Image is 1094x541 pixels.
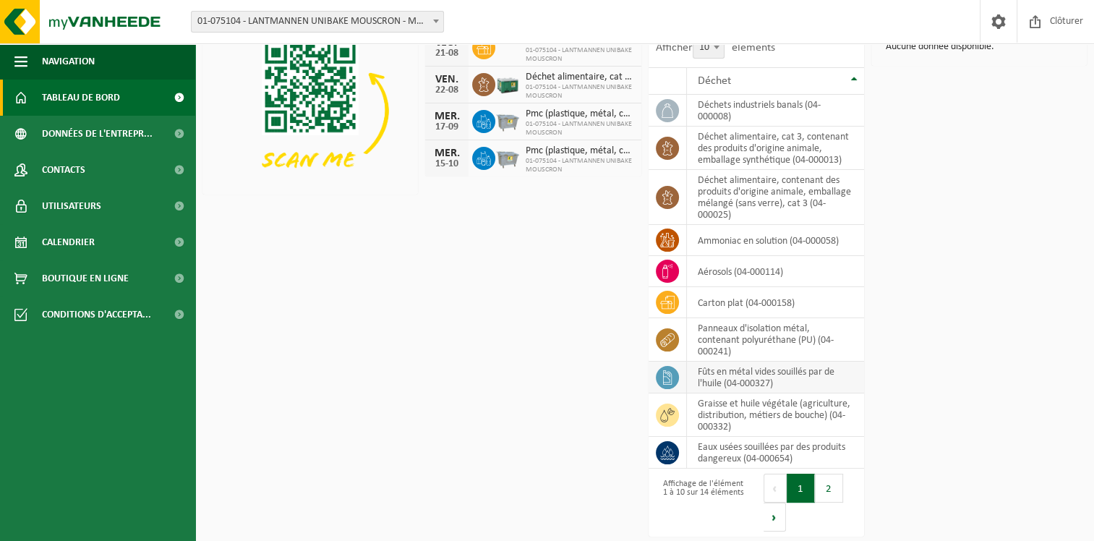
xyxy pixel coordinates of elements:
[526,83,633,101] span: 01-075104 - LANTMANNEN UNIBAKE MOUSCRON
[42,297,151,333] span: Conditions d'accepta...
[495,145,520,169] img: WB-2500-GAL-GY-01
[526,157,633,174] span: 01-075104 - LANTMANNEN UNIBAKE MOUSCRON
[432,122,461,132] div: 17-09
[687,127,864,170] td: déchet alimentaire, cat 3, contenant des produits d'origine animale, emballage synthétique (04-00...
[656,472,749,533] div: Affichage de l'élément 1 à 10 sur 14 éléments
[687,170,864,225] td: déchet alimentaire, contenant des produits d'origine animale, emballage mélangé (sans verre), cat...
[495,108,520,132] img: WB-2500-GAL-GY-01
[42,116,153,152] span: Données de l'entrepr...
[192,12,443,32] span: 01-075104 - LANTMANNEN UNIBAKE MOUSCRON - MOUSCRON
[687,95,864,127] td: déchets industriels banals (04-000008)
[687,287,864,318] td: carton plat (04-000158)
[526,120,633,137] span: 01-075104 - LANTMANNEN UNIBAKE MOUSCRON
[687,362,864,393] td: fûts en métal vides souillés par de l'huile (04-000327)
[764,503,786,532] button: Next
[687,256,864,287] td: aérosols (04-000114)
[687,437,864,469] td: eaux usées souillées par des produits dangereux (04-000654)
[42,152,85,188] span: Contacts
[656,42,775,54] label: Afficher éléments
[764,474,787,503] button: Previous
[787,474,815,503] button: 1
[687,225,864,256] td: Ammoniac en solution (04-000058)
[687,393,864,437] td: graisse et huile végétale (agriculture, distribution, métiers de bouche) (04-000332)
[432,159,461,169] div: 15-10
[42,260,129,297] span: Boutique en ligne
[432,48,461,59] div: 21-08
[815,474,843,503] button: 2
[526,72,633,83] span: Déchet alimentaire, cat 3, contenant des produits d'origine animale, emballage s...
[432,148,461,159] div: MER.
[432,74,461,85] div: VEN.
[526,108,633,120] span: Pmc (plastique, métal, carton boisson) (industriel)
[693,38,724,58] span: 10
[202,30,418,192] img: Download de VHEPlus App
[191,11,444,33] span: 01-075104 - LANTMANNEN UNIBAKE MOUSCRON - MOUSCRON
[432,111,461,122] div: MER.
[432,85,461,95] div: 22-08
[42,188,101,224] span: Utilisateurs
[42,224,95,260] span: Calendrier
[42,43,95,80] span: Navigation
[693,37,725,59] span: 10
[42,80,120,116] span: Tableau de bord
[886,42,1072,52] p: Aucune donnée disponible.
[526,46,633,64] span: 01-075104 - LANTMANNEN UNIBAKE MOUSCRON
[698,75,731,87] span: Déchet
[526,145,633,157] span: Pmc (plastique, métal, carton boisson) (industriel)
[495,71,520,95] img: PB-LB-0680-HPE-GN-01
[687,318,864,362] td: panneaux d'isolation métal, contenant polyuréthane (PU) (04-000241)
